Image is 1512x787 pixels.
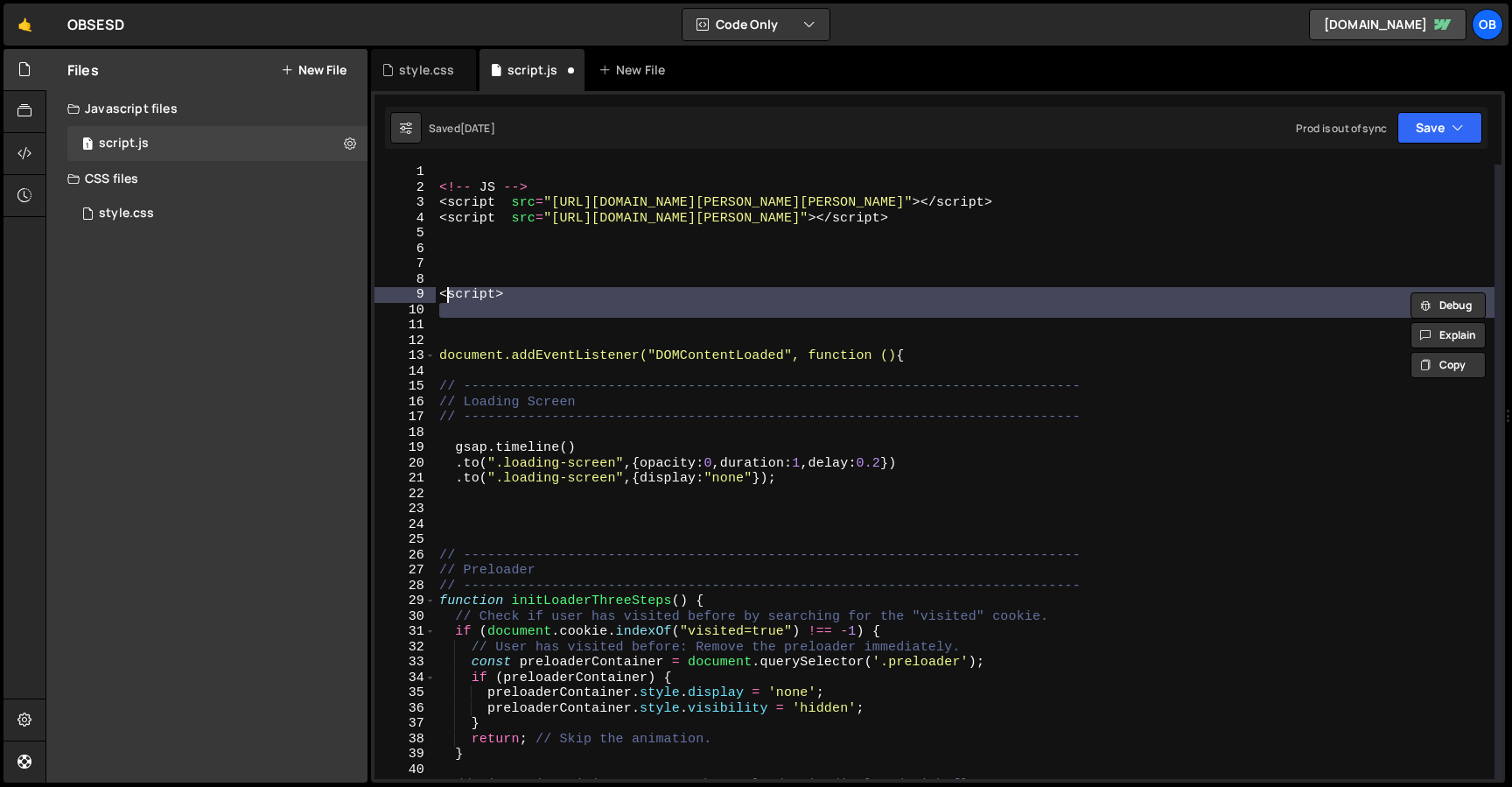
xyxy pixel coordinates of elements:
div: 25 [374,532,436,548]
div: 10 [374,303,436,319]
div: script.js [507,61,557,79]
div: 15 [374,379,436,395]
div: style.css [399,61,454,79]
div: 1 [374,165,436,180]
div: 40 [374,762,436,778]
div: OBSESD [67,14,124,35]
span: 1 [82,138,93,152]
div: 21 [374,471,436,487]
div: 3 [374,195,436,211]
div: 31 [374,624,436,640]
div: 6 [374,242,436,257]
div: 16 [374,395,436,411]
div: Saved [429,121,495,136]
div: 9 [374,287,436,303]
div: 20 [374,456,436,472]
div: 34 [374,671,436,686]
div: 22 [374,487,436,502]
div: 14 [374,364,436,380]
div: 38 [374,732,436,748]
button: New File [281,63,346,77]
div: 13969/35576.js [67,126,367,161]
h2: Files [67,60,99,80]
div: 5 [374,226,436,242]
div: Javascript files [46,91,367,126]
div: 30 [374,609,436,625]
div: script.js [99,136,149,151]
div: 23 [374,502,436,517]
div: New File [598,61,672,79]
div: 13969/35632.css [67,196,367,231]
div: 2 [374,180,436,196]
button: Code Only [682,9,829,40]
div: style.css [99,206,154,221]
div: [DATE] [460,121,495,136]
div: CSS files [46,161,367,196]
div: 18 [374,425,436,441]
div: 19 [374,440,436,456]
div: 35 [374,685,436,701]
div: 7 [374,256,436,272]
div: 28 [374,579,436,594]
div: 36 [374,701,436,717]
div: 4 [374,211,436,227]
div: 33 [374,655,436,671]
button: Save [1397,112,1482,144]
div: 8 [374,272,436,288]
div: 11 [374,318,436,334]
div: 39 [374,747,436,762]
div: 32 [374,640,436,656]
div: 13 [374,348,436,364]
a: [DOMAIN_NAME] [1309,9,1466,40]
div: 24 [374,517,436,533]
a: 🤙 [3,4,46,46]
button: Copy [1410,352,1486,378]
div: Prod is out of sync [1296,121,1387,136]
button: Explain [1410,322,1486,348]
button: Debug [1410,292,1486,319]
div: 29 [374,594,436,609]
a: Ob [1472,9,1503,40]
div: 27 [374,563,436,579]
div: 12 [374,334,436,349]
div: 17 [374,410,436,425]
div: 37 [374,716,436,732]
div: 26 [374,548,436,564]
